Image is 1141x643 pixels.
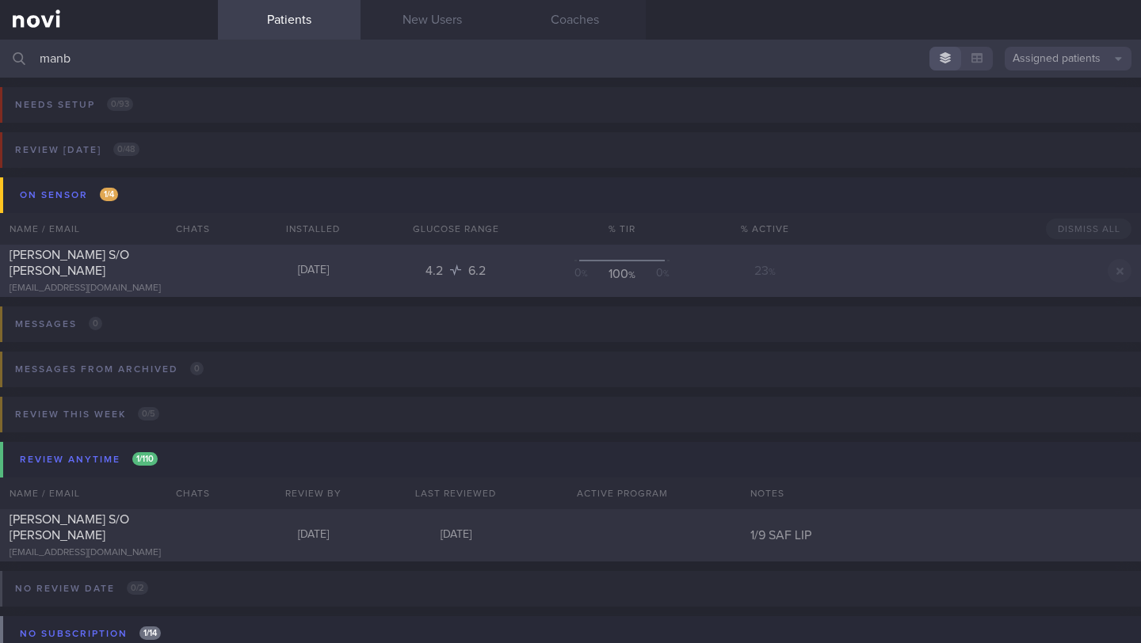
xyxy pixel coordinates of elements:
[16,449,162,470] div: Review anytime
[132,452,158,466] span: 1 / 110
[11,359,208,380] div: Messages from Archived
[384,213,527,245] div: Glucose Range
[769,268,776,277] sub: %
[1005,47,1131,70] button: Assigned patients
[741,477,1141,509] div: Notes
[190,362,204,375] span: 0
[16,185,122,206] div: On sensor
[1046,219,1131,239] button: Dismiss All
[10,283,208,295] div: [EMAIL_ADDRESS][DOMAIN_NAME]
[628,271,635,280] sub: %
[11,139,143,161] div: Review [DATE]
[582,270,588,278] sub: %
[11,578,152,599] div: No review date
[89,317,102,330] span: 0
[242,477,384,509] div: Review By
[468,264,486,277] span: 6.2
[138,407,159,420] span: 0 / 5
[11,404,163,425] div: Review this week
[242,213,384,245] div: Installed
[100,188,118,201] span: 1 / 4
[139,626,161,640] span: 1 / 14
[242,528,384,542] div: [DATE]
[10,249,129,277] span: [PERSON_NAME] S/O [PERSON_NAME]
[10,547,208,559] div: [EMAIL_ADDRESS][DOMAIN_NAME]
[608,266,637,282] div: 100
[527,213,717,245] div: % TIR
[113,143,139,156] span: 0 / 48
[527,477,717,509] div: Active Program
[155,477,218,509] div: Chats
[663,270,670,278] sub: %
[127,581,148,595] span: 0 / 2
[741,527,1141,543] div: 1/9 SAF LIP
[10,513,129,542] span: [PERSON_NAME] S/O [PERSON_NAME]
[425,264,446,277] span: 4.2
[11,94,137,116] div: Needs setup
[242,264,384,278] div: [DATE]
[107,97,133,111] span: 0 / 93
[640,266,670,282] div: 0
[384,528,527,542] div: [DATE]
[384,477,527,509] div: Last Reviewed
[155,213,218,245] div: Chats
[717,263,812,279] div: 23
[11,314,106,335] div: Messages
[574,266,604,282] div: 0
[717,213,812,245] div: % Active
